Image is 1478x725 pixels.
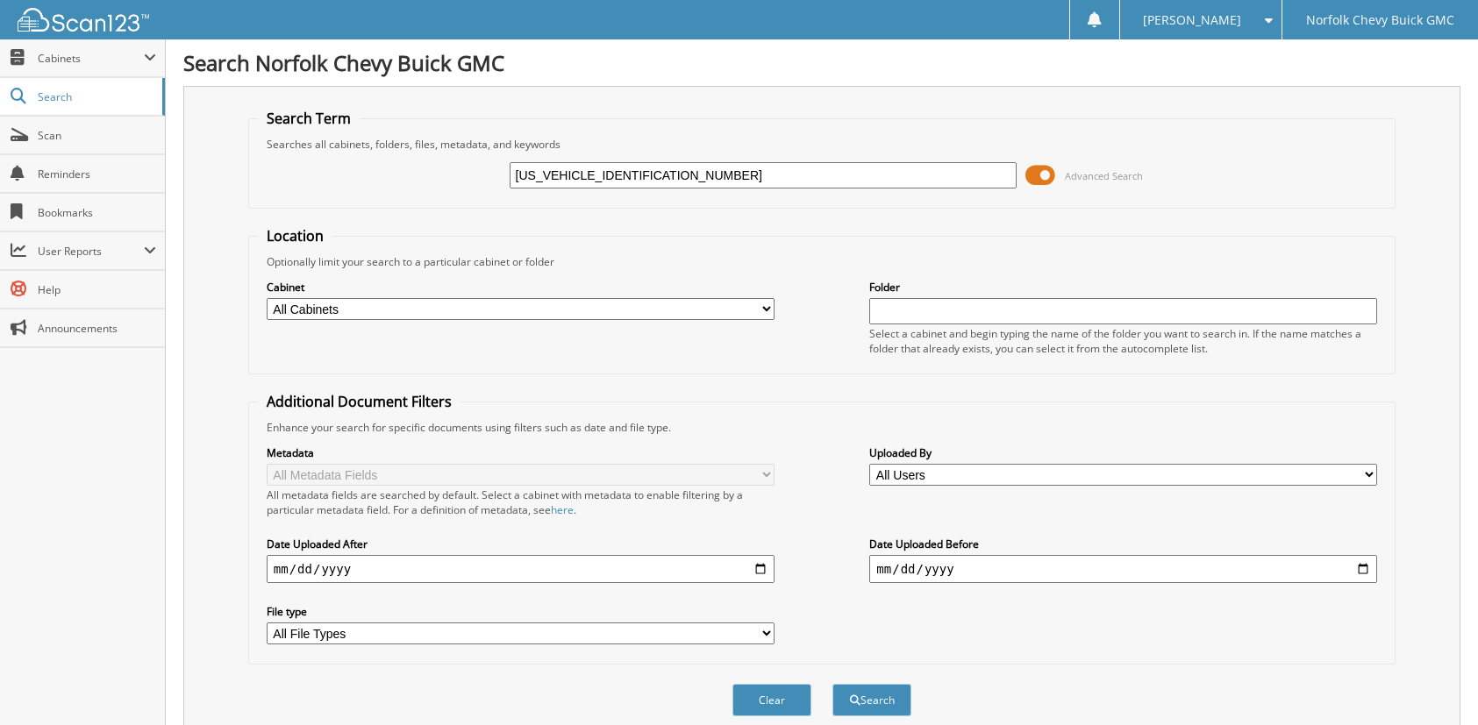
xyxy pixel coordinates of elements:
a: here [551,502,574,517]
h1: Search Norfolk Chevy Buick GMC [183,48,1460,77]
label: Folder [869,280,1377,295]
label: Cabinet [267,280,775,295]
span: Bookmarks [38,205,156,220]
span: Norfolk Chevy Buick GMC [1306,15,1454,25]
span: Advanced Search [1065,169,1143,182]
span: [PERSON_NAME] [1143,15,1241,25]
span: Announcements [38,321,156,336]
span: Help [38,282,156,297]
span: Scan [38,128,156,143]
span: User Reports [38,244,144,259]
legend: Location [258,226,332,245]
img: scan123-logo-white.svg [18,8,149,32]
div: All metadata fields are searched by default. Select a cabinet with metadata to enable filtering b... [267,487,775,517]
label: Date Uploaded After [267,537,775,551]
button: Clear [732,684,811,716]
div: Enhance your search for specific documents using filters such as date and file type. [258,420,1386,435]
label: Date Uploaded Before [869,537,1377,551]
legend: Search Term [258,109,360,128]
div: Optionally limit your search to a particular cabinet or folder [258,254,1386,269]
span: Search [38,89,154,104]
div: Searches all cabinets, folders, files, metadata, and keywords [258,137,1386,152]
button: Search [832,684,911,716]
input: start [267,555,775,583]
label: Uploaded By [869,445,1377,460]
legend: Additional Document Filters [258,392,461,411]
span: Reminders [38,167,156,181]
span: Cabinets [38,51,144,66]
input: end [869,555,1377,583]
label: Metadata [267,445,775,460]
label: File type [267,604,775,619]
div: Select a cabinet and begin typing the name of the folder you want to search in. If the name match... [869,326,1377,356]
